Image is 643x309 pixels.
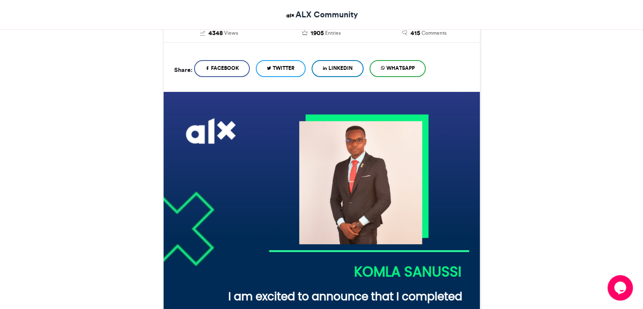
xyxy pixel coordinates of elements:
[328,64,353,72] span: LinkedIn
[208,29,223,38] span: 4348
[325,29,341,37] span: Entries
[276,29,367,38] a: 1905 Entries
[379,29,469,38] a: 415 Comments
[224,29,238,37] span: Views
[211,64,239,72] span: Facebook
[285,10,296,21] img: ALX Community
[369,60,426,77] a: WhatsApp
[386,64,415,72] span: WhatsApp
[256,60,306,77] a: Twitter
[194,60,250,77] a: Facebook
[311,29,324,38] span: 1905
[607,275,635,301] iframe: chat widget
[273,64,295,72] span: Twitter
[421,29,446,37] span: Comments
[285,8,358,21] a: ALX Community
[174,29,264,38] a: 4348 Views
[410,29,420,38] span: 415
[174,64,192,75] h5: Share:
[312,60,364,77] a: LinkedIn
